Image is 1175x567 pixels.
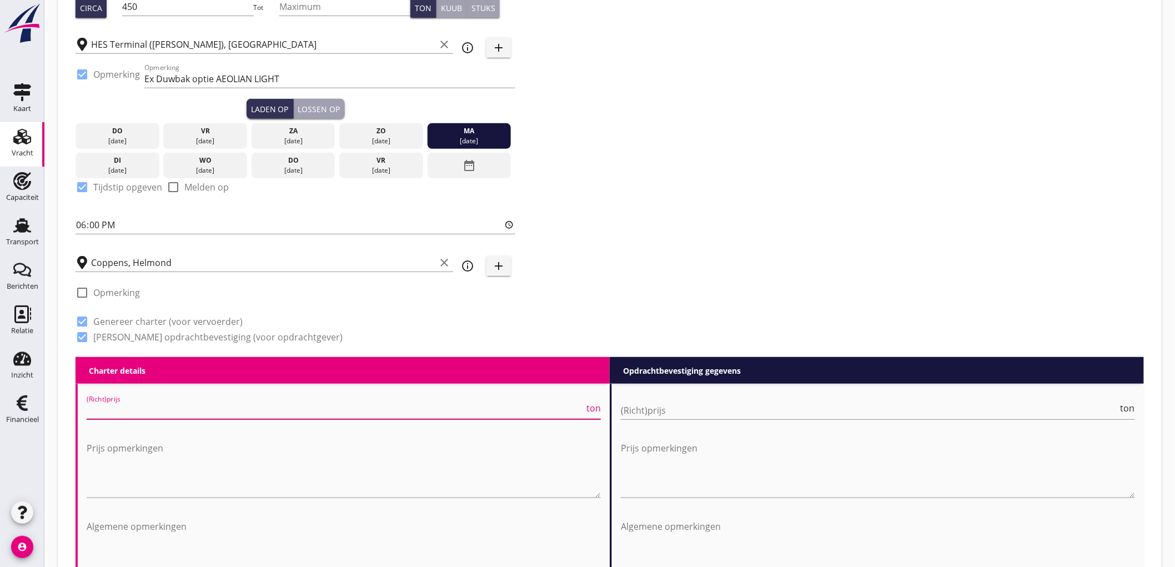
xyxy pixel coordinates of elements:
i: clear [438,256,451,269]
div: Transport [6,238,39,245]
textarea: Prijs opmerkingen [621,439,1135,498]
i: add [492,41,505,54]
div: Lossen op [298,103,340,115]
i: clear [438,38,451,51]
i: date_range [463,155,476,175]
div: Relatie [11,327,33,334]
img: logo-small.a267ee39.svg [2,3,42,44]
label: Genereer charter (voor vervoerder) [93,316,243,327]
div: di [78,155,157,165]
div: Vracht [12,149,33,157]
input: (Richt)prijs [87,402,584,419]
div: Capaciteit [6,194,39,201]
input: Losplaats [91,254,435,272]
div: [DATE] [254,165,333,175]
input: Opmerking [144,70,515,88]
div: vr [342,155,420,165]
i: add [492,259,505,273]
i: info_outline [461,259,474,273]
div: [DATE] [166,165,244,175]
div: vr [166,126,244,136]
div: ma [430,126,509,136]
label: Opmerking [93,287,140,298]
button: Laden op [247,99,294,119]
label: [PERSON_NAME] opdrachtbevestiging (voor opdrachtgever) [93,332,343,343]
div: Stuks [471,2,495,14]
i: account_circle [11,536,33,558]
div: Berichten [7,283,38,290]
div: Inzicht [11,372,33,379]
div: Circa [80,2,102,14]
label: Tijdstip opgeven [93,182,162,193]
div: [DATE] [254,136,333,146]
div: [DATE] [342,136,420,146]
div: [DATE] [166,136,244,146]
div: Kaart [13,105,31,112]
div: do [254,155,333,165]
div: Kuub [441,2,462,14]
div: wo [166,155,244,165]
div: za [254,126,333,136]
div: Financieel [6,416,39,423]
span: ton [1121,404,1135,413]
div: [DATE] [78,136,157,146]
textarea: Prijs opmerkingen [87,439,601,498]
div: zo [342,126,420,136]
div: Laden op [251,103,289,115]
input: (Richt)prijs [621,402,1118,419]
label: Opmerking [93,69,140,80]
div: Tot [254,3,279,13]
input: Laadplaats [91,36,435,53]
div: do [78,126,157,136]
div: [DATE] [430,136,509,146]
div: [DATE] [78,165,157,175]
div: [DATE] [342,165,420,175]
label: Melden op [184,182,229,193]
div: Ton [415,2,431,14]
button: Lossen op [294,99,345,119]
i: info_outline [461,41,474,54]
span: ton [586,404,601,413]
